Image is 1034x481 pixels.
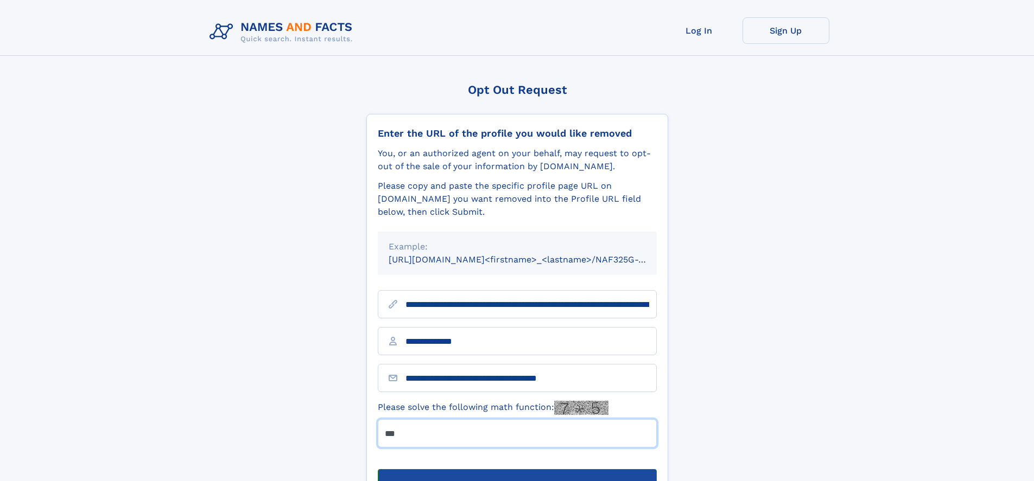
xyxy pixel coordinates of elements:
[378,401,608,415] label: Please solve the following math function:
[656,17,743,44] a: Log In
[743,17,829,44] a: Sign Up
[378,127,657,139] div: Enter the URL of the profile you would like removed
[378,147,657,173] div: You, or an authorized agent on your behalf, may request to opt-out of the sale of your informatio...
[389,240,646,253] div: Example:
[378,179,657,219] div: Please copy and paste the specific profile page URL on [DOMAIN_NAME] you want removed into the Pr...
[205,17,361,47] img: Logo Names and Facts
[366,83,668,97] div: Opt Out Request
[389,254,677,265] small: [URL][DOMAIN_NAME]<firstname>_<lastname>/NAF325G-xxxxxxxx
